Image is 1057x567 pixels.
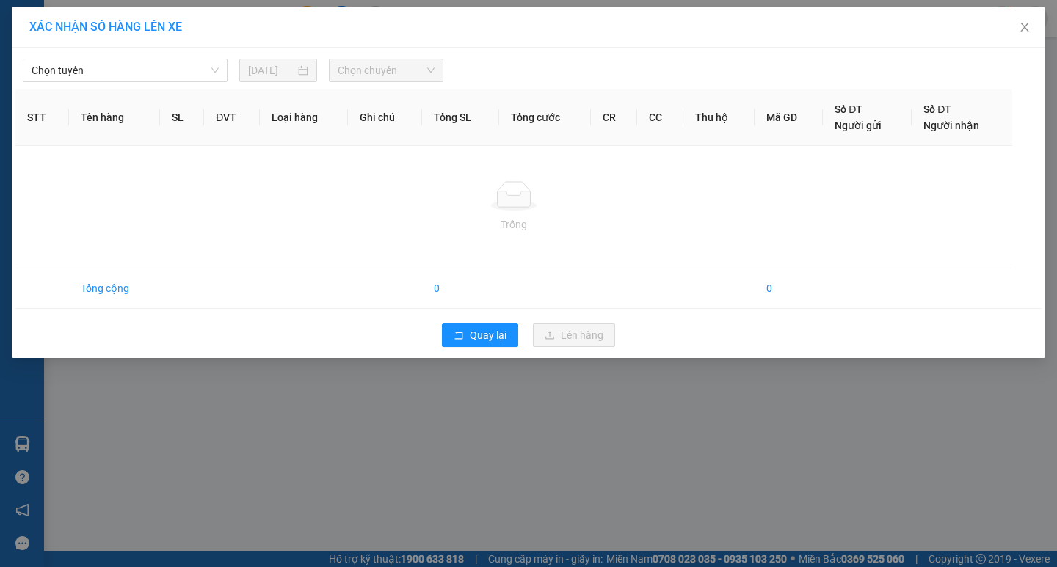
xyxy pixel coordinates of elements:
[533,323,615,347] button: uploadLên hàng
[260,89,348,146] th: Loại hàng
[46,100,170,112] span: anh khuê -
[11,60,26,71] span: Gửi
[43,37,46,50] span: -
[204,89,260,146] th: ĐVT
[62,21,112,32] strong: HOTLINE :
[248,62,296,78] input: 12/08/2025
[422,268,499,309] td: 0
[591,89,637,146] th: CR
[683,89,755,146] th: Thu hộ
[470,327,506,343] span: Quay lại
[43,67,168,92] span: DCT20/51A Phường [GEOGRAPHIC_DATA]
[442,323,518,347] button: rollbackQuay lại
[454,330,464,342] span: rollback
[923,103,951,115] span: Số ĐT
[422,89,499,146] th: Tổng SL
[923,120,979,131] span: Người nhận
[32,8,189,19] strong: CÔNG TY VẬN TẢI ĐỨC TRƯỞNG
[160,89,205,146] th: SL
[637,89,683,146] th: CC
[338,59,435,81] span: Chọn chuyến
[15,89,69,146] th: STT
[835,120,882,131] span: Người gửi
[1019,21,1031,33] span: close
[32,59,219,81] span: Chọn tuyến
[755,89,823,146] th: Mã GD
[43,53,194,92] span: VP [GEOGRAPHIC_DATA] -
[69,268,160,309] td: Tổng cộng
[115,21,158,32] span: 19009397
[835,103,862,115] span: Số ĐT
[29,20,182,34] span: XÁC NHẬN SỐ HÀNG LÊN XE
[755,268,823,309] td: 0
[1004,7,1045,48] button: Close
[104,100,170,112] span: 0332118678
[69,89,160,146] th: Tên hàng
[499,89,591,146] th: Tổng cước
[27,216,1000,233] div: Trống
[348,89,422,146] th: Ghi chú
